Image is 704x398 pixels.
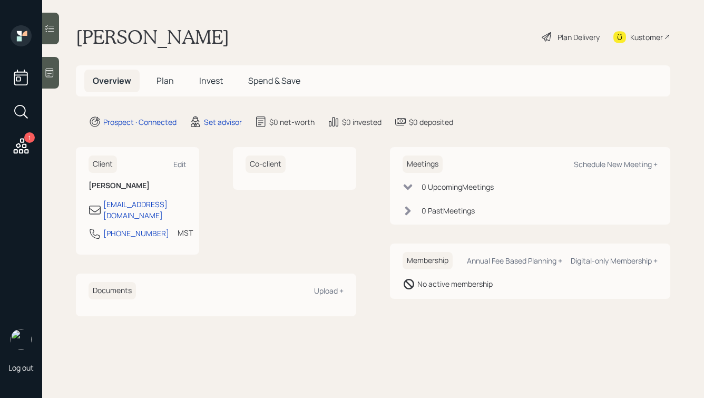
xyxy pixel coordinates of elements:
div: Upload + [314,286,344,296]
div: 0 Past Meeting s [422,205,475,216]
span: Plan [157,75,174,86]
span: Overview [93,75,131,86]
div: Log out [8,363,34,373]
h1: [PERSON_NAME] [76,25,229,48]
div: Kustomer [630,32,663,43]
h6: Client [89,156,117,173]
div: [EMAIL_ADDRESS][DOMAIN_NAME] [103,199,187,221]
h6: Co-client [246,156,286,173]
h6: [PERSON_NAME] [89,181,187,190]
div: $0 deposited [409,117,453,128]
div: [PHONE_NUMBER] [103,228,169,239]
div: Annual Fee Based Planning + [467,256,562,266]
img: hunter_neumayer.jpg [11,329,32,350]
h6: Membership [403,252,453,269]
div: $0 net-worth [269,117,315,128]
div: Edit [173,159,187,169]
span: Spend & Save [248,75,300,86]
div: MST [178,227,193,238]
div: 1 [24,132,35,143]
div: No active membership [417,278,493,289]
div: $0 invested [342,117,382,128]
div: Digital-only Membership + [571,256,658,266]
h6: Meetings [403,156,443,173]
div: Prospect · Connected [103,117,177,128]
div: 0 Upcoming Meeting s [422,181,494,192]
h6: Documents [89,282,136,299]
div: Schedule New Meeting + [574,159,658,169]
span: Invest [199,75,223,86]
div: Plan Delivery [558,32,600,43]
div: Set advisor [204,117,242,128]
